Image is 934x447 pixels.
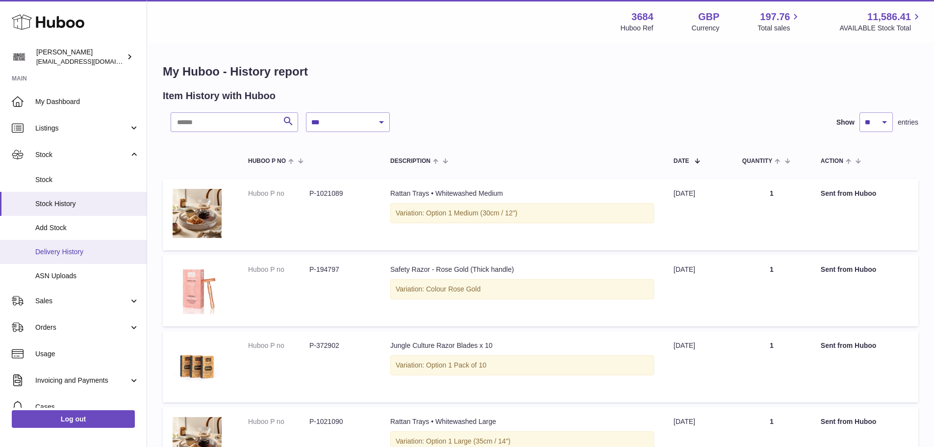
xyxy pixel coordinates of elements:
[621,24,654,33] div: Huboo Ref
[12,410,135,428] a: Log out
[173,341,222,390] img: 36841753442039.jpg
[821,189,877,197] strong: Sent from Huboo
[757,24,801,33] span: Total sales
[35,175,139,184] span: Stock
[248,189,309,198] dt: Huboo P no
[248,341,309,350] dt: Huboo P no
[631,10,654,24] strong: 3684
[839,10,922,33] a: 11,586.41 AVAILABLE Stock Total
[163,89,276,103] h2: Item History with Huboo
[35,323,129,332] span: Orders
[35,402,139,412] span: Cases
[898,118,918,127] span: entries
[35,349,139,359] span: Usage
[390,203,654,223] div: Variation: Option 1 Medium (30cm / 12")
[163,64,918,79] h1: My Huboo - History report
[309,341,371,350] dd: P-372902
[35,199,139,209] span: Stock History
[35,376,129,385] span: Invoicing and Payments
[867,10,911,24] span: 11,586.41
[839,24,922,33] span: AVAILABLE Stock Total
[309,189,371,198] dd: P-1021089
[698,10,719,24] strong: GBP
[35,223,139,233] span: Add Stock
[248,265,309,274] dt: Huboo P no
[173,189,222,238] img: white-serving-trays-natural.jpg
[390,279,654,299] div: Variation: Colour Rose Gold
[35,124,129,133] span: Listings
[380,331,664,402] td: Jungle Culture Razor Blades x 10
[664,179,732,250] td: [DATE]
[757,10,801,33] a: 197.76 Total sales
[390,158,430,164] span: Description
[732,179,811,250] td: 1
[760,10,790,24] span: 197.76
[821,418,877,425] strong: Sent from Huboo
[732,331,811,402] td: 1
[836,118,855,127] label: Show
[35,271,139,281] span: ASN Uploads
[732,255,811,326] td: 1
[664,331,732,402] td: [DATE]
[35,97,139,106] span: My Dashboard
[380,255,664,326] td: Safety Razor - Rose Gold (Thick handle)
[692,24,720,33] div: Currency
[36,48,125,66] div: [PERSON_NAME]
[309,265,371,274] dd: P-194797
[742,158,772,164] span: Quantity
[821,265,877,273] strong: Sent from Huboo
[35,296,129,306] span: Sales
[35,150,129,159] span: Stock
[674,158,689,164] span: Date
[664,255,732,326] td: [DATE]
[821,158,843,164] span: Action
[380,179,664,250] td: Rattan Trays • Whitewashed Medium
[309,417,371,426] dd: P-1021090
[173,265,222,314] img: 36841753444564.jpg
[248,417,309,426] dt: Huboo P no
[390,355,654,375] div: Variation: Option 1 Pack of 10
[12,50,26,64] img: theinternationalventure@gmail.com
[821,342,877,349] strong: Sent from Huboo
[36,57,144,65] span: [EMAIL_ADDRESS][DOMAIN_NAME]
[248,158,286,164] span: Huboo P no
[35,247,139,257] span: Delivery History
